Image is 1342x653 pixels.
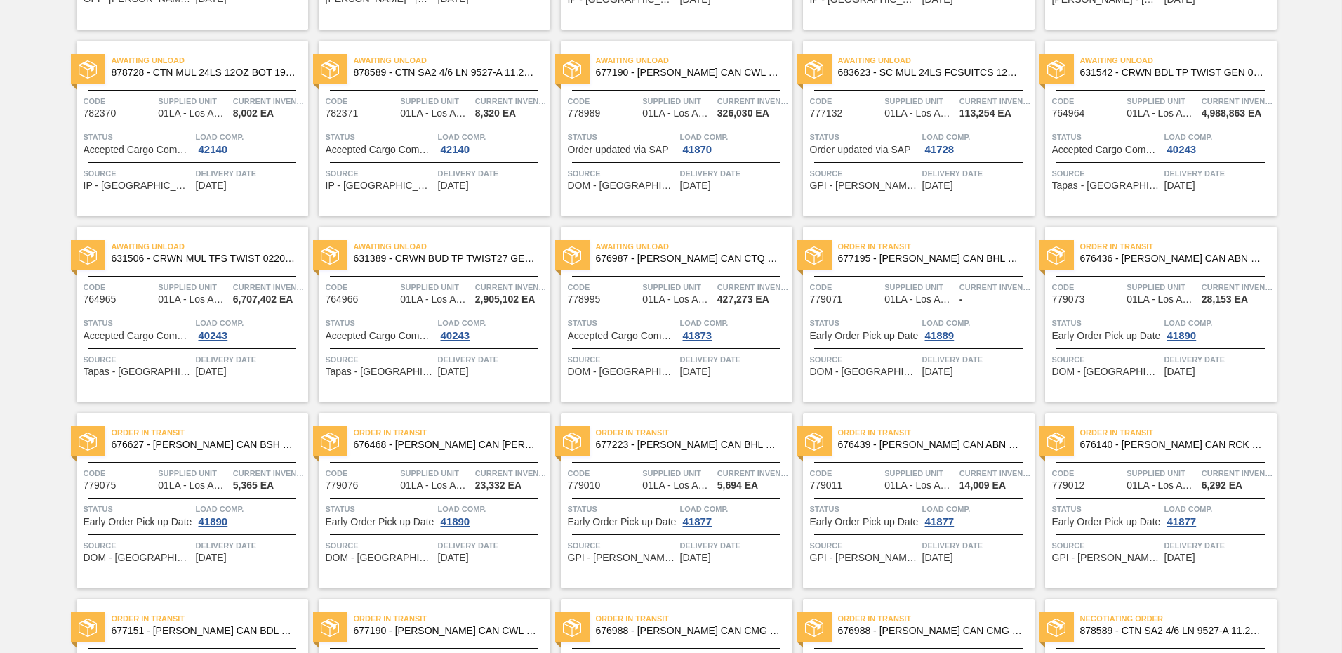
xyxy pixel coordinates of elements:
div: 40243 [196,330,231,341]
span: 5,694 EA [717,480,758,491]
span: Early Order Pick up Date [810,517,919,527]
span: 2,905,102 EA [475,294,536,305]
a: statusOrder in transit676436 - [PERSON_NAME] CAN ABN 12OZ CAN PK 12/12 CAN 0822Code779073Supplied... [1035,227,1277,402]
a: Load Comp.41873 [680,316,789,341]
span: 01LA - Los Angeles Brewery [400,480,470,491]
span: 8,320 EA [475,108,516,119]
img: status [805,60,823,79]
span: 677151 - CARR CAN BDL 12OZ 2025 TWNSTK 30/12 CAN [112,626,297,636]
span: 878728 - CTN MUL 24LS 12OZ BOT 1923-B 12OZ PREPR [112,67,297,78]
span: 676468 - CARR CAN BUD 12OZ CAN PK 12/12 CAN 0922 [354,440,539,450]
span: - [959,294,963,305]
span: Code [326,466,397,480]
span: 14,009 EA [959,480,1006,491]
span: Source [568,539,677,553]
span: 677195 - CARR CAN BHL 12OZ OUTDOORS CAN PK 12/12 [838,253,1023,264]
a: Load Comp.41870 [680,130,789,155]
a: statusAwaiting Unload683623 - SC MUL 24LS FCSUITCS 12OZ SLEEK AQUEOUSCode777132Supplied Unit01LA ... [792,41,1035,216]
span: Status [810,130,919,144]
span: 09/03/2025 [438,367,469,377]
span: Delivery Date [438,539,547,553]
span: Order updated via SAP [568,145,669,155]
img: status [321,60,339,79]
div: 40243 [438,330,473,341]
span: Early Order Pick up Date [568,517,677,527]
span: 677190 - CARR CAN CWL 12OZ CAN PK 4/12 LN 1024 BE [354,626,539,636]
span: 01LA - Los Angeles Brewery [642,480,712,491]
span: 09/03/2025 [922,180,953,191]
span: Order in transit [838,612,1035,626]
span: Order in transit [112,426,308,440]
a: statusOrder in transit676468 - [PERSON_NAME] CAN [PERSON_NAME] 12OZ CAN PK 12/12 CAN 0922Code7790... [308,413,550,588]
a: Load Comp.41890 [1164,316,1273,341]
span: Status [84,502,192,516]
span: 779012 [1052,480,1085,491]
span: 4,988,863 EA [1202,108,1262,119]
span: 676988 - CARR CAN CMG 12OZ CAN PK 4/12 CAN 0424 B [838,626,1023,636]
a: statusOrder in transit677195 - [PERSON_NAME] CAN BHL 12OZ OUTDOORS CAN PK 12/12Code779071Supplied... [792,227,1035,402]
span: 28,153 EA [1202,294,1248,305]
span: 09/03/2025 [1164,553,1195,563]
span: 01LA - Los Angeles Brewery [1127,294,1197,305]
div: 42140 [438,144,473,155]
img: status [563,619,581,637]
span: 09/03/2025 [680,553,711,563]
span: DOM - Richmond [568,367,677,377]
span: Supplied Unit [884,280,956,294]
span: 09/03/2025 [196,553,227,563]
span: Awaiting Unload [596,239,792,253]
img: status [1047,433,1065,451]
span: Status [810,316,919,330]
div: 41877 [922,516,957,527]
div: 41877 [1164,516,1200,527]
span: Early Order Pick up Date [810,331,919,341]
span: 01LA - Los Angeles Brewery [158,108,228,119]
span: Current inventory [959,280,1031,294]
span: Awaiting Unload [112,53,308,67]
span: Supplied Unit [158,94,230,108]
span: Supplied Unit [1127,280,1198,294]
span: Status [84,130,192,144]
span: Load Comp. [438,502,547,516]
span: Current inventory [475,280,547,294]
span: Source [326,352,434,367]
span: Order in transit [354,612,550,626]
span: 326,030 EA [717,108,769,119]
span: Load Comp. [680,502,789,516]
span: 09/03/2025 [196,180,227,191]
span: Accepted Cargo Composition [84,331,192,341]
span: 09/03/2025 [1164,367,1195,377]
div: 41873 [680,330,715,341]
span: 09/03/2025 [680,180,711,191]
span: Source [1052,539,1161,553]
span: Supplied Unit [884,466,956,480]
span: Load Comp. [922,130,1031,144]
span: DOM - Richmond [326,553,434,563]
span: 6,707,402 EA [233,294,293,305]
div: 41728 [922,144,957,155]
span: Awaiting Unload [1080,53,1277,67]
span: Supplied Unit [400,94,472,108]
span: Order in transit [1080,426,1277,440]
a: statusAwaiting Unload878589 - CTN SA2 4/6 LN 9527-A 11.2OZ PREPR 1223Code782371Supplied Unit01LA ... [308,41,550,216]
img: status [805,246,823,265]
a: Load Comp.41890 [438,502,547,527]
span: GPI - W. Monroe [810,553,919,563]
span: Awaiting Unload [354,239,550,253]
a: Load Comp.40243 [1164,130,1273,155]
span: Tapas - Zacatecas [1052,180,1161,191]
span: 676439 - CARR CAN ABN 12OZ TWNSTK 30/12 CAN 0822 [838,440,1023,450]
span: 01LA - Los Angeles Brewery [884,108,955,119]
img: status [563,433,581,451]
span: Early Order Pick up Date [1052,517,1161,527]
span: Status [568,130,677,144]
span: Status [326,502,434,516]
span: Delivery Date [438,166,547,180]
span: Status [1052,130,1161,144]
span: 01LA - Los Angeles Brewery [884,294,955,305]
span: Source [84,352,192,367]
span: GPI - W. Monroe [568,553,677,563]
span: Code [810,280,882,294]
span: Awaiting Unload [596,53,792,67]
span: Current inventory [717,466,789,480]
